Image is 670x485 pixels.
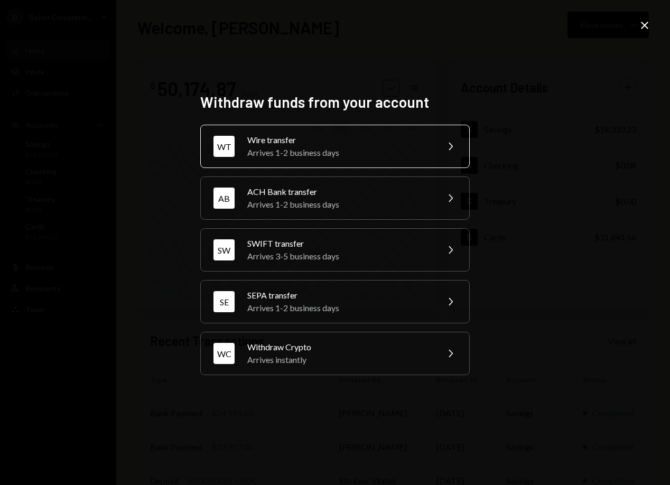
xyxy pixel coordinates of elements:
[247,146,431,159] div: Arrives 1-2 business days
[213,343,235,364] div: WC
[200,332,470,375] button: WCWithdraw CryptoArrives instantly
[213,136,235,157] div: WT
[247,185,431,198] div: ACH Bank transfer
[247,134,431,146] div: Wire transfer
[213,239,235,260] div: SW
[247,237,431,250] div: SWIFT transfer
[200,176,470,220] button: ABACH Bank transferArrives 1-2 business days
[247,198,431,211] div: Arrives 1-2 business days
[247,353,431,366] div: Arrives instantly
[247,302,431,314] div: Arrives 1-2 business days
[200,125,470,168] button: WTWire transferArrives 1-2 business days
[247,250,431,263] div: Arrives 3-5 business days
[213,188,235,209] div: AB
[200,280,470,323] button: SESEPA transferArrives 1-2 business days
[213,291,235,312] div: SE
[247,341,431,353] div: Withdraw Crypto
[247,289,431,302] div: SEPA transfer
[200,92,470,113] h2: Withdraw funds from your account
[200,228,470,272] button: SWSWIFT transferArrives 3-5 business days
